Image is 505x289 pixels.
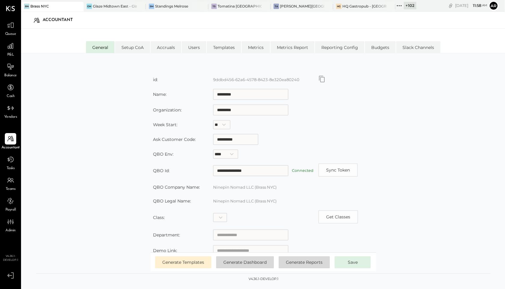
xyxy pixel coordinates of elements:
a: P&L [0,40,21,58]
li: Metrics Report [271,41,314,53]
label: QBO Legal Name: [153,198,191,204]
label: QBO Company Name: [153,184,200,190]
div: BN [24,4,29,9]
label: Organization: [153,107,182,113]
li: Setup CoA [115,41,150,53]
span: P&L [7,52,14,58]
button: Sync Token [318,163,358,177]
li: Accruals [151,41,181,53]
label: Name: [153,92,167,97]
label: Connected [292,168,314,173]
a: Balance [0,61,21,78]
li: Reporting Config [315,41,364,53]
div: HQ Gastropub - [GEOGRAPHIC_DATA] [342,4,387,9]
div: v 4.36.1-develop.1 [249,277,278,281]
button: Generate Dashboard [216,256,274,268]
span: Tasks [7,166,15,171]
div: Glaze Midtown East - Glaze Lexington One LLC [93,4,137,9]
a: Queue [0,20,21,37]
button: Ar [489,1,498,11]
button: Save [335,256,371,268]
span: Accountant [2,145,20,151]
label: Ninepin Nomad LLC (Brass NYC) [213,185,277,190]
a: Accountant [0,133,21,151]
a: Teams [0,175,21,192]
span: Teams [6,187,16,192]
label: QBO Id: [153,168,170,173]
span: Generate Reports [286,260,323,265]
div: Accountant [43,15,79,25]
div: [PERSON_NAME][GEOGRAPHIC_DATA] [280,4,324,9]
div: [DATE] [455,3,487,8]
div: copy link [448,2,454,9]
span: Admin [5,228,16,233]
div: Brass NYC [30,4,49,9]
div: GM [87,4,92,9]
div: Tomatina [GEOGRAPHIC_DATA] [218,4,262,9]
label: id: [153,77,158,82]
label: Department: [153,232,180,238]
div: HG [336,4,341,9]
span: Cash [7,94,14,99]
a: Cash [0,82,21,99]
label: Week Start: [153,122,177,127]
li: General [86,41,115,53]
div: + 102 [404,2,416,9]
label: Class: [153,215,165,220]
label: Ninepin Nomad LLC (Brass NYC) [213,199,277,203]
button: Copy id [318,210,358,224]
button: Generate Reports [279,256,330,268]
a: Tasks [0,154,21,171]
button: Copy id [318,75,326,83]
a: Payroll [0,195,21,213]
label: 9ddbd456-62a6-4578-8423-8e320ea80240 [213,77,299,82]
li: Templates [207,41,241,53]
div: SM [149,4,154,9]
span: Save [348,260,358,265]
div: TA [274,4,279,9]
li: Metrics [242,41,270,53]
a: Admin [0,216,21,233]
li: Slack Channels [396,41,440,53]
div: TS [211,4,217,9]
span: Balance [4,73,17,78]
span: Payroll [5,207,16,213]
div: Standings Melrose [155,4,188,9]
label: QBO Env: [153,151,173,157]
span: Generate Templates [162,260,204,265]
span: Generate Dashboard [223,260,267,265]
span: Queue [5,32,16,37]
label: Ask Customer Code: [153,137,196,142]
li: Budgets [365,41,396,53]
label: Demo Link: [153,248,177,253]
button: Generate Templates [155,256,211,268]
li: Users [182,41,206,53]
a: Vendors [0,102,21,120]
span: Vendors [4,114,17,120]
